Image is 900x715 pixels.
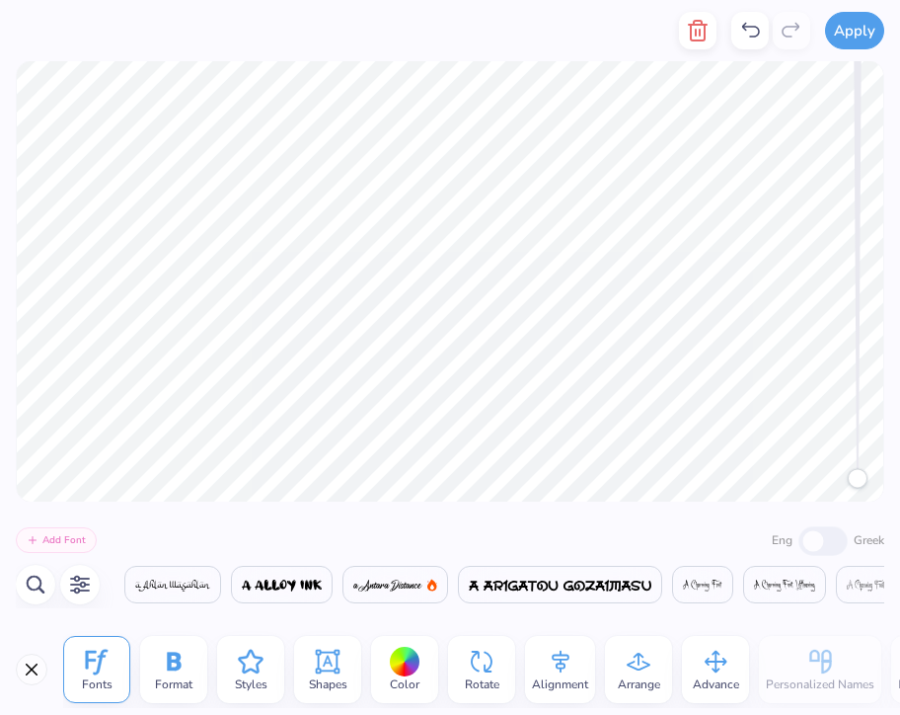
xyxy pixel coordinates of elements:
[235,676,267,692] span: Styles
[618,676,660,692] span: Arrange
[242,580,322,592] img: a Alloy Ink
[772,531,792,549] label: Eng
[465,676,499,692] span: Rotate
[825,12,884,49] button: Apply
[754,580,814,592] img: A Charming Font Leftleaning
[848,468,867,488] div: Accessibility label
[532,676,588,692] span: Alignment
[16,654,47,685] button: Close
[135,580,210,592] img: a Ahlan Wasahlan
[309,676,347,692] span: Shapes
[683,580,723,592] img: A Charming Font
[155,676,192,692] span: Format
[469,580,650,592] img: a Arigatou Gozaimasu
[353,580,422,592] img: a Antara Distance
[16,527,97,553] button: Add Font
[847,580,900,592] img: A Charming Font Outline
[82,676,112,692] span: Fonts
[854,531,884,549] label: Greek
[693,676,739,692] span: Advance
[390,676,419,692] span: Color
